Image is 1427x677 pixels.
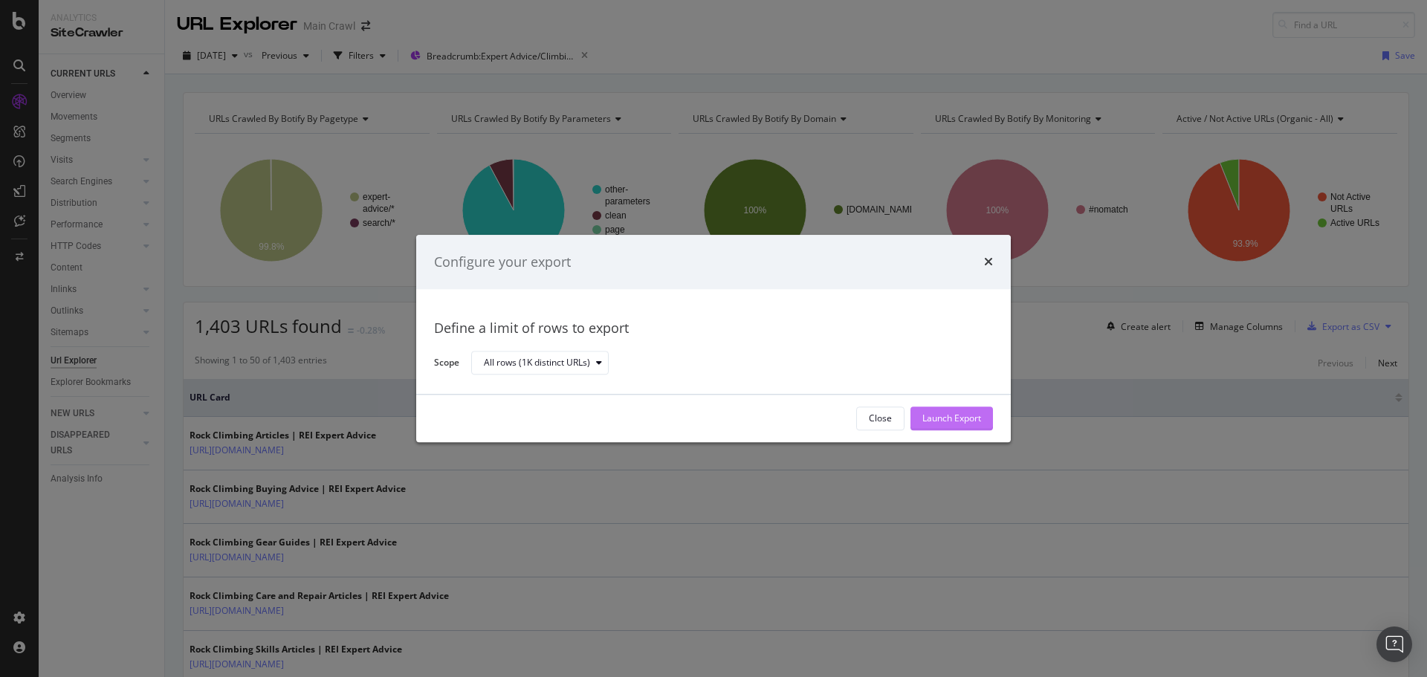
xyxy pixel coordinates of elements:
button: Close [856,406,905,430]
div: Define a limit of rows to export [434,320,993,339]
div: Open Intercom Messenger [1376,626,1412,662]
div: times [984,253,993,272]
div: Launch Export [922,412,981,425]
div: Configure your export [434,253,571,272]
div: Close [869,412,892,425]
button: Launch Export [910,406,993,430]
button: All rows (1K distinct URLs) [471,352,609,375]
div: All rows (1K distinct URLs) [484,359,590,368]
div: modal [416,235,1011,442]
label: Scope [434,356,459,372]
